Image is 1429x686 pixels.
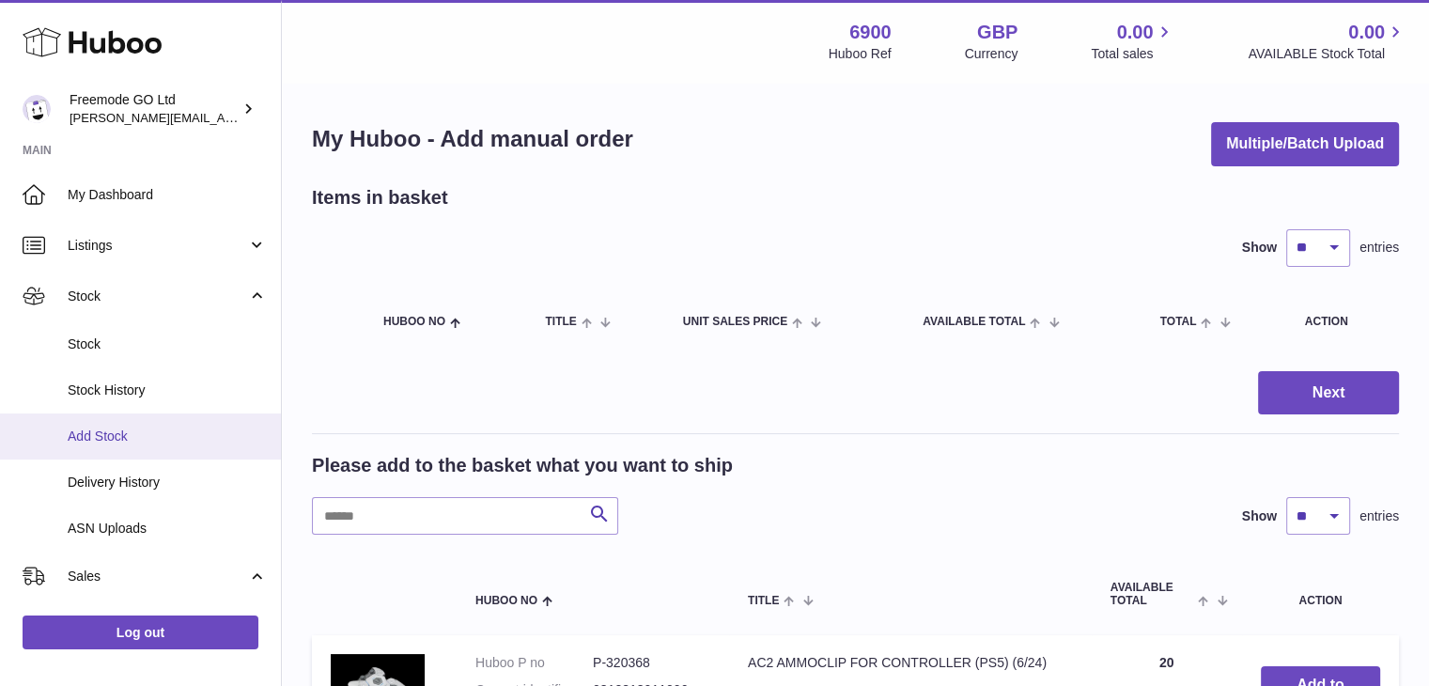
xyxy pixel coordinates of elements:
[312,124,633,154] h1: My Huboo - Add manual order
[68,335,267,353] span: Stock
[68,474,267,491] span: Delivery History
[68,520,267,538] span: ASN Uploads
[1242,507,1277,525] label: Show
[748,595,779,607] span: Title
[977,20,1017,45] strong: GBP
[1305,316,1380,328] div: Action
[849,20,892,45] strong: 6900
[23,616,258,649] a: Log out
[683,316,787,328] span: Unit Sales Price
[312,453,733,478] h2: Please add to the basket what you want to ship
[965,45,1018,63] div: Currency
[1359,507,1399,525] span: entries
[383,316,445,328] span: Huboo no
[475,654,593,672] dt: Huboo P no
[545,316,576,328] span: Title
[23,95,51,123] img: lenka.smikniarova@gioteck.com
[68,237,247,255] span: Listings
[593,654,710,672] dd: P-320368
[1091,20,1174,63] a: 0.00 Total sales
[68,288,247,305] span: Stock
[1348,20,1385,45] span: 0.00
[68,568,247,585] span: Sales
[1111,582,1194,606] span: AVAILABLE Total
[68,382,267,399] span: Stock History
[1359,239,1399,257] span: entries
[1160,316,1197,328] span: Total
[475,595,537,607] span: Huboo no
[1248,45,1406,63] span: AVAILABLE Stock Total
[1248,20,1406,63] a: 0.00 AVAILABLE Stock Total
[68,428,267,445] span: Add Stock
[312,185,448,210] h2: Items in basket
[1091,45,1174,63] span: Total sales
[70,110,377,125] span: [PERSON_NAME][EMAIL_ADDRESS][DOMAIN_NAME]
[70,91,239,127] div: Freemode GO Ltd
[1242,563,1399,625] th: Action
[1258,371,1399,415] button: Next
[829,45,892,63] div: Huboo Ref
[1242,239,1277,257] label: Show
[923,316,1025,328] span: AVAILABLE Total
[1117,20,1154,45] span: 0.00
[1211,122,1399,166] button: Multiple/Batch Upload
[68,186,267,204] span: My Dashboard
